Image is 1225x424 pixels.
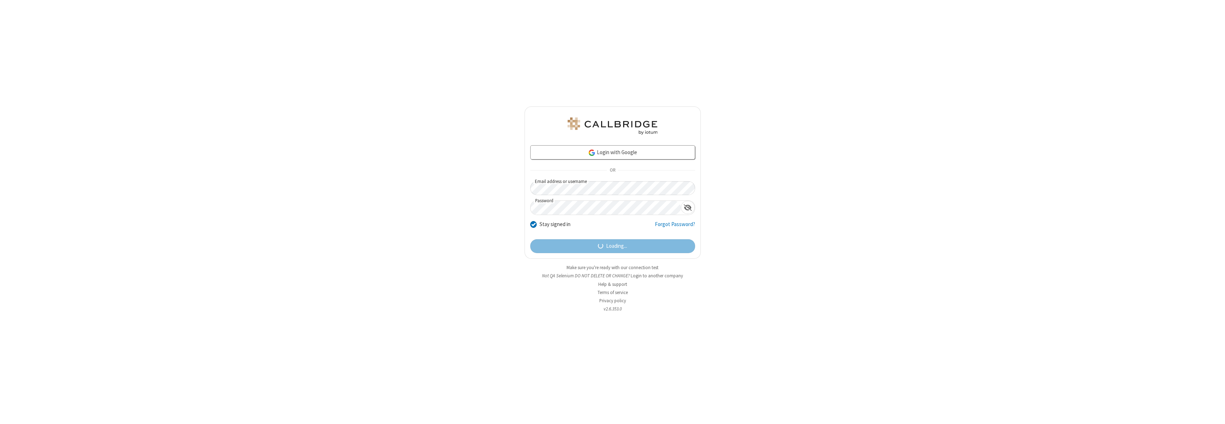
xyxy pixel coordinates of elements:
[530,181,695,195] input: Email address or username
[631,272,683,279] button: Login to another company
[525,272,701,279] li: Not QA Selenium DO NOT DELETE OR CHANGE?
[567,265,658,271] a: Make sure you're ready with our connection test
[655,220,695,234] a: Forgot Password?
[531,201,681,215] input: Password
[606,242,627,250] span: Loading...
[598,289,628,295] a: Terms of service
[588,149,596,157] img: google-icon.png
[598,281,627,287] a: Help & support
[530,145,695,159] a: Login with Google
[566,117,659,135] img: QA Selenium DO NOT DELETE OR CHANGE
[1207,405,1220,419] iframe: Chat
[539,220,570,229] label: Stay signed in
[599,298,626,304] a: Privacy policy
[530,239,695,253] button: Loading...
[681,201,695,214] div: Show password
[525,305,701,312] li: v2.6.353.0
[607,166,618,176] span: OR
